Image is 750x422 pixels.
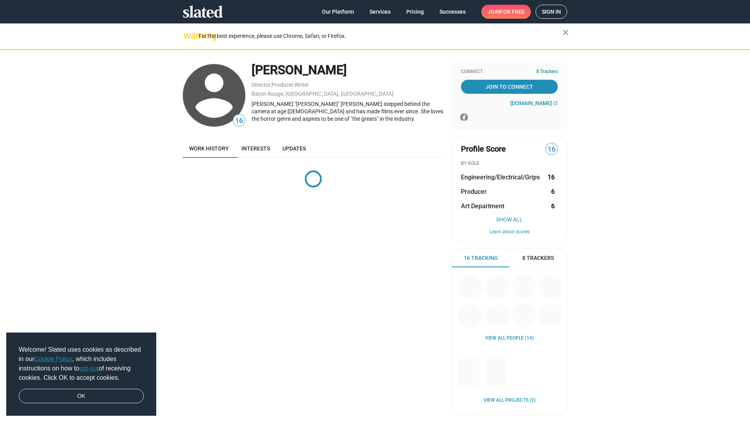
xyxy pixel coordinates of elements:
span: 16 [546,144,557,155]
span: Profile Score [461,144,506,154]
button: Show All [461,216,558,223]
div: cookieconsent [6,333,156,416]
a: Cookie Policy [34,356,72,362]
span: Join [487,5,525,19]
a: Join To Connect [461,80,558,94]
a: [DOMAIN_NAME] [510,100,558,106]
div: [PERSON_NAME] [252,62,444,79]
strong: 6 [551,202,555,210]
span: Updates [282,145,306,152]
span: Sign in [542,5,561,18]
span: 16 Tracking [464,254,498,262]
span: 16 [233,116,245,126]
span: Our Platform [322,5,354,19]
a: Successes [433,5,472,19]
a: Pricing [400,5,430,19]
a: Baton Rouge, [GEOGRAPHIC_DATA], [GEOGRAPHIC_DATA] [252,91,393,97]
span: , [271,83,271,88]
a: View all People (14) [485,335,534,342]
span: Welcome! Slated uses cookies as described in our , which includes instructions on how to of recei... [19,345,144,383]
a: opt-out [79,365,99,372]
a: Sign in [536,5,567,19]
a: Our Platform [316,5,360,19]
a: Updates [276,139,312,158]
mat-icon: open_in_new [553,101,558,105]
a: Interests [235,139,276,158]
span: [DOMAIN_NAME] [510,100,552,106]
strong: 6 [551,188,555,196]
span: Work history [189,145,229,152]
span: Producer [461,188,487,196]
a: Producer [271,82,294,88]
a: Writer [295,82,309,88]
a: Joinfor free [481,5,531,19]
strong: 16 [548,173,555,181]
a: Work history [183,139,235,158]
a: Services [363,5,397,19]
div: BY ROLE [461,161,558,167]
span: , [294,83,295,88]
mat-icon: close [561,28,570,37]
div: [PERSON_NAME] "[PERSON_NAME]" [PERSON_NAME] stepped behind the camera at age [DEMOGRAPHIC_DATA] a... [252,100,444,122]
span: 8 Trackers [536,69,558,75]
span: Successes [439,5,466,19]
span: Pricing [406,5,424,19]
span: Art Department [461,202,504,210]
span: Engineering/Electrical/Grips [461,173,540,181]
mat-icon: warning [184,31,193,40]
a: Director [252,82,271,88]
a: View all Projects (2) [484,397,536,404]
span: Join To Connect [462,80,556,94]
button: Learn about scores [461,229,558,235]
div: Connect [461,69,558,75]
span: Services [370,5,391,19]
span: Interests [241,145,270,152]
span: 8 Trackers [522,254,554,262]
div: For the best experience, please use Chrome, Safari, or Firefox. [198,31,562,41]
a: dismiss cookie message [19,389,144,404]
span: for free [500,5,525,19]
